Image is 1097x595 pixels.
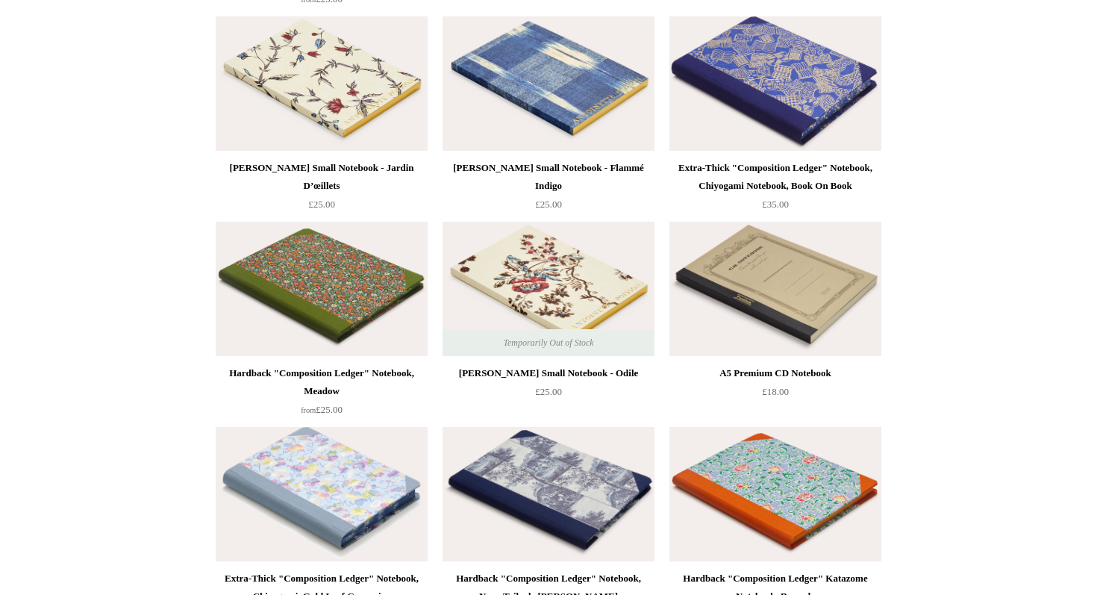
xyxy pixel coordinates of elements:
div: [PERSON_NAME] Small Notebook - Flammé Indigo [446,159,651,195]
a: [PERSON_NAME] Small Notebook - Flammé Indigo £25.00 [443,159,654,220]
img: Antoinette Poisson Small Notebook - Odile [443,222,654,356]
div: [PERSON_NAME] Small Notebook - Odile [446,364,651,382]
img: Hardback "Composition Ledger" Katazome Notebook, Brocade [669,427,881,561]
div: Hardback "Composition Ledger" Notebook, Meadow [219,364,424,400]
a: Antoinette Poisson Small Notebook - Jardin D’œillets Antoinette Poisson Small Notebook - Jardin D... [216,16,428,151]
a: Hardback "Composition Ledger" Notebook, Navy Toile de Jouy Hardback "Composition Ledger" Notebook... [443,427,654,561]
a: Hardback "Composition Ledger" Notebook, Meadow Hardback "Composition Ledger" Notebook, Meadow [216,222,428,356]
a: Hardback "Composition Ledger" Notebook, Meadow from£25.00 [216,364,428,426]
div: [PERSON_NAME] Small Notebook - Jardin D’œillets [219,159,424,195]
a: A5 Premium CD Notebook A5 Premium CD Notebook [669,222,881,356]
a: Antoinette Poisson Small Notebook - Odile Antoinette Poisson Small Notebook - Odile Temporarily O... [443,222,654,356]
img: Extra-Thick "Composition Ledger" Notebook, Chiyogami Notebook, Book On Book [669,16,881,151]
a: [PERSON_NAME] Small Notebook - Odile £25.00 [443,364,654,426]
a: A5 Premium CD Notebook £18.00 [669,364,881,426]
img: A5 Premium CD Notebook [669,222,881,356]
img: Hardback "Composition Ledger" Notebook, Meadow [216,222,428,356]
span: £25.00 [535,386,562,397]
span: £25.00 [301,404,343,415]
span: Temporarily Out of Stock [488,329,608,356]
a: [PERSON_NAME] Small Notebook - Jardin D’œillets £25.00 [216,159,428,220]
img: Antoinette Poisson Small Notebook - Jardin D’œillets [216,16,428,151]
span: £25.00 [535,199,562,210]
img: Hardback "Composition Ledger" Notebook, Navy Toile de Jouy [443,427,654,561]
span: from [301,406,316,414]
a: Extra-Thick "Composition Ledger" Notebook, Chiyogami Notebook, Book On Book Extra-Thick "Composit... [669,16,881,151]
a: Antoinette Poisson Small Notebook - Flammé Indigo Antoinette Poisson Small Notebook - Flammé Indigo [443,16,654,151]
div: A5 Premium CD Notebook [673,364,878,382]
img: Extra-Thick "Composition Ledger" Notebook, Chiyogami, Gold Leaf Grapevine [216,427,428,561]
span: £18.00 [762,386,789,397]
a: Extra-Thick "Composition Ledger" Notebook, Chiyogami Notebook, Book On Book £35.00 [669,159,881,220]
span: £25.00 [308,199,335,210]
span: £35.00 [762,199,789,210]
a: Hardback "Composition Ledger" Katazome Notebook, Brocade Hardback "Composition Ledger" Katazome N... [669,427,881,561]
div: Extra-Thick "Composition Ledger" Notebook, Chiyogami Notebook, Book On Book [673,159,878,195]
a: Extra-Thick "Composition Ledger" Notebook, Chiyogami, Gold Leaf Grapevine Extra-Thick "Compositio... [216,427,428,561]
img: Antoinette Poisson Small Notebook - Flammé Indigo [443,16,654,151]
